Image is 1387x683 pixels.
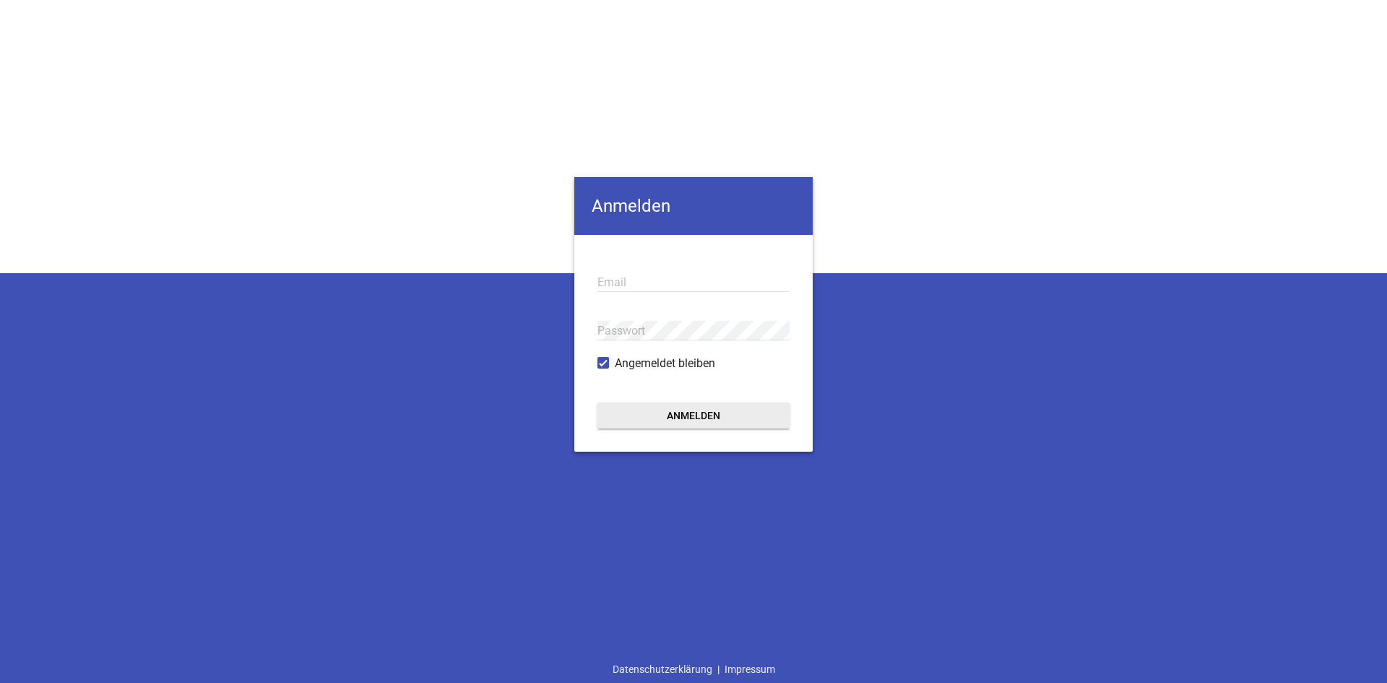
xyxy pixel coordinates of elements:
h4: Anmelden [574,177,813,235]
div: | [608,656,780,683]
span: Angemeldet bleiben [615,355,715,372]
a: Impressum [720,656,780,683]
button: Anmelden [597,403,790,429]
a: Datenschutzerklärung [608,656,717,683]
